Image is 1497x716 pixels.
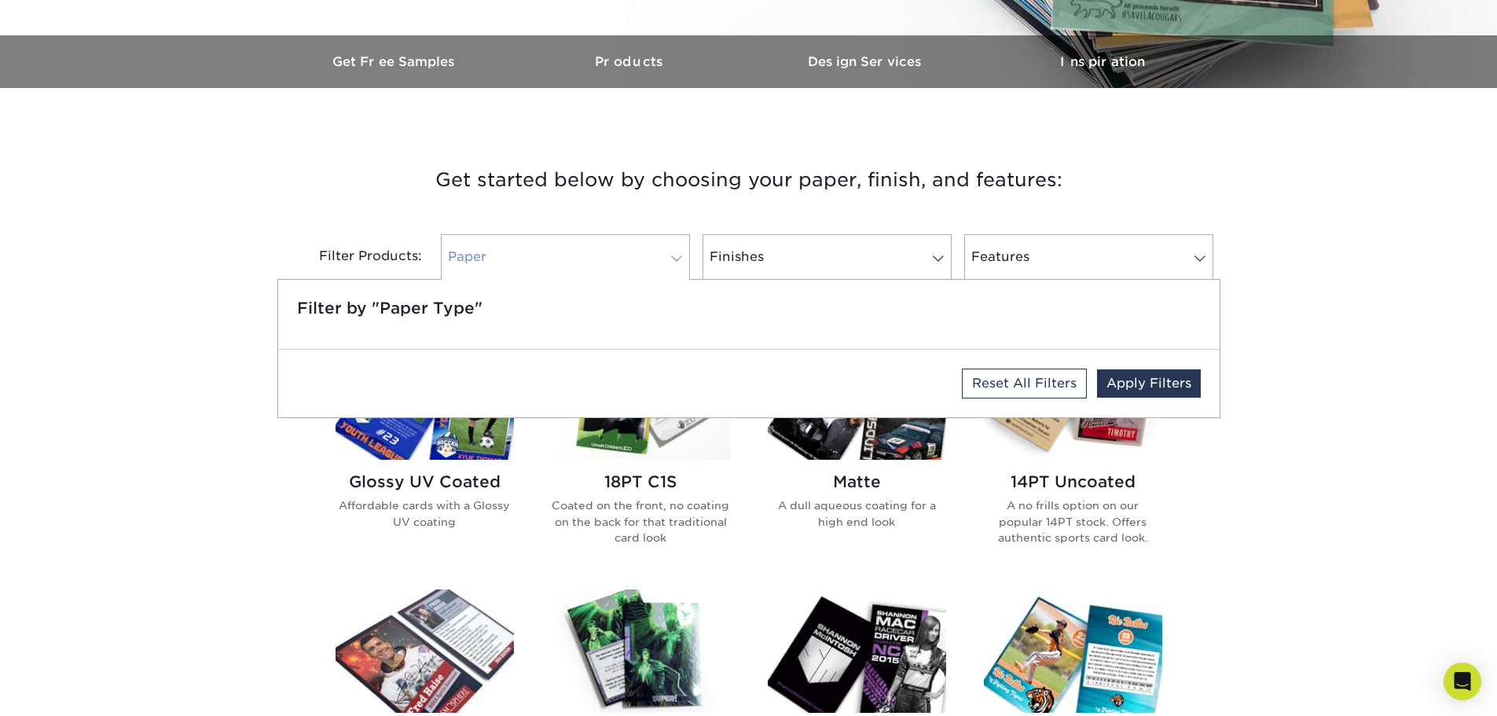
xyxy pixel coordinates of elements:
[552,336,730,571] a: 18PT C1S Trading Cards 18PT C1S Coated on the front, no coating on the back for that traditional ...
[513,54,749,69] h3: Products
[336,498,514,530] p: Affordable cards with a Glossy UV coating
[984,472,1162,491] h2: 14PT Uncoated
[336,589,514,713] img: Silk Laminated Trading Cards
[768,589,946,713] img: Inline Foil Trading Cards
[297,299,1201,318] h5: Filter by "Paper Type"
[985,54,1220,69] h3: Inspiration
[962,369,1087,398] a: Reset All Filters
[984,589,1162,713] img: Silk w/ Spot UV Trading Cards
[277,35,513,88] a: Get Free Samples
[768,336,946,571] a: Matte Trading Cards Matte A dull aqueous coating for a high end look
[277,54,513,69] h3: Get Free Samples
[552,472,730,491] h2: 18PT C1S
[1097,369,1201,398] a: Apply Filters
[768,472,946,491] h2: Matte
[552,498,730,545] p: Coated on the front, no coating on the back for that traditional card look
[277,234,435,280] div: Filter Products:
[552,589,730,713] img: Glossy UV Coated w/ Inline Foil Trading Cards
[336,472,514,491] h2: Glossy UV Coated
[749,54,985,69] h3: Design Services
[289,145,1209,215] h3: Get started below by choosing your paper, finish, and features:
[984,498,1162,545] p: A no frills option on our popular 14PT stock. Offers authentic sports card look.
[703,234,952,280] a: Finishes
[985,35,1220,88] a: Inspiration
[768,498,946,530] p: A dull aqueous coating for a high end look
[441,234,690,280] a: Paper
[513,35,749,88] a: Products
[336,336,514,571] a: Glossy UV Coated Trading Cards Glossy UV Coated Affordable cards with a Glossy UV coating
[964,234,1213,280] a: Features
[984,336,1162,571] a: 14PT Uncoated Trading Cards 14PT Uncoated A no frills option on our popular 14PT stock. Offers au...
[749,35,985,88] a: Design Services
[1444,663,1481,700] div: Open Intercom Messenger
